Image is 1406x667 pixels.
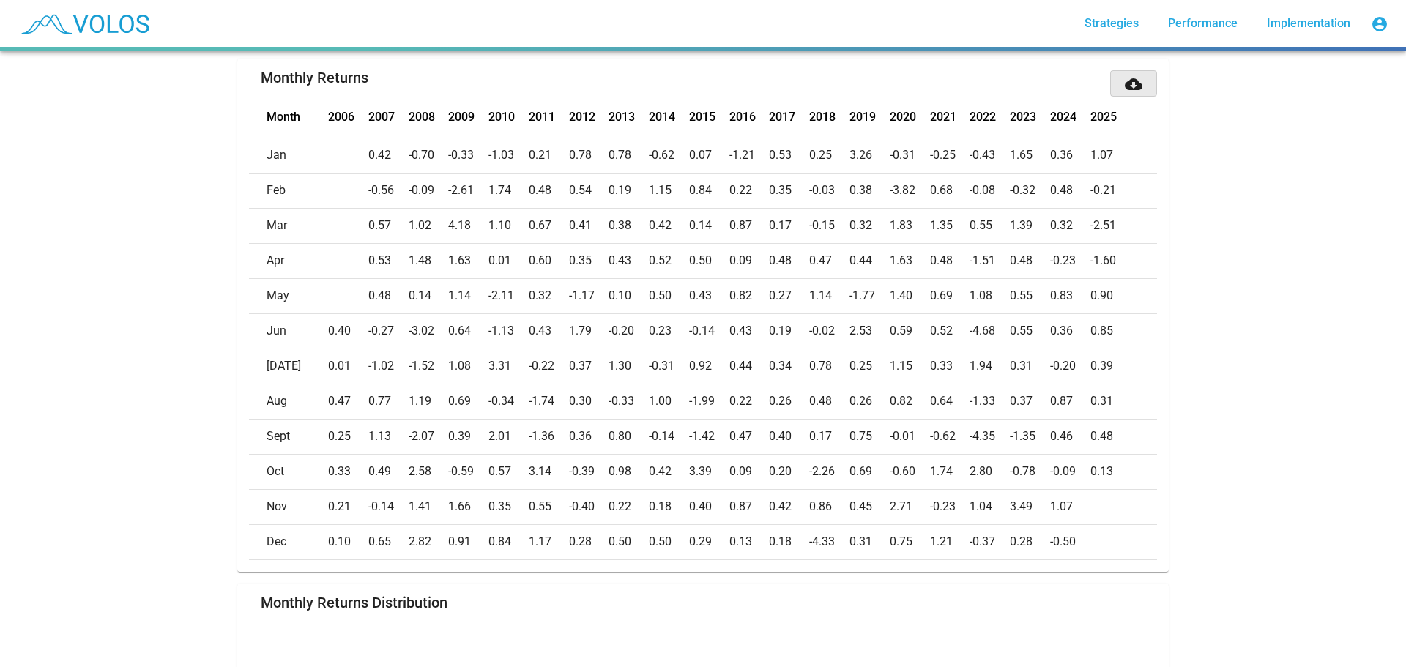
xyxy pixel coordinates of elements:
[930,173,970,208] td: 0.68
[529,138,569,173] td: 0.21
[1050,313,1090,349] td: 0.36
[729,489,770,524] td: 0.87
[609,349,649,384] td: 1.30
[729,524,770,559] td: 0.13
[1010,384,1050,419] td: 0.37
[809,489,849,524] td: 0.86
[529,419,569,454] td: -1.36
[328,384,368,419] td: 0.47
[930,243,970,278] td: 0.48
[368,138,409,173] td: 0.42
[409,138,449,173] td: -0.70
[368,313,409,349] td: -0.27
[649,278,689,313] td: 0.50
[488,97,529,138] th: 2010
[649,349,689,384] td: -0.31
[328,454,368,489] td: 0.33
[488,384,529,419] td: -0.34
[890,173,930,208] td: -3.82
[368,208,409,243] td: 0.57
[448,419,488,454] td: 0.39
[569,138,609,173] td: 0.78
[409,524,449,559] td: 2.82
[448,313,488,349] td: 0.64
[649,173,689,208] td: 1.15
[1010,278,1050,313] td: 0.55
[448,138,488,173] td: -0.33
[1050,97,1090,138] th: 2024
[930,384,970,419] td: 0.64
[1010,208,1050,243] td: 1.39
[448,524,488,559] td: 0.91
[809,384,849,419] td: 0.48
[729,384,770,419] td: 0.22
[1090,313,1157,349] td: 0.85
[890,243,930,278] td: 1.63
[529,173,569,208] td: 0.48
[769,278,809,313] td: 0.27
[890,138,930,173] td: -0.31
[970,243,1010,278] td: -1.51
[769,489,809,524] td: 0.42
[809,524,849,559] td: -4.33
[849,173,890,208] td: 0.38
[970,454,1010,489] td: 2.80
[769,454,809,489] td: 0.20
[649,489,689,524] td: 0.18
[448,349,488,384] td: 1.08
[809,349,849,384] td: 0.78
[1125,75,1142,93] mat-icon: cloud_download
[529,524,569,559] td: 1.17
[1090,384,1157,419] td: 0.31
[970,173,1010,208] td: -0.08
[1010,173,1050,208] td: -0.32
[609,454,649,489] td: 0.98
[569,419,609,454] td: 0.36
[1050,243,1090,278] td: -0.23
[970,278,1010,313] td: 1.08
[609,278,649,313] td: 0.10
[249,97,328,138] th: Month
[1010,489,1050,524] td: 3.49
[368,243,409,278] td: 0.53
[569,349,609,384] td: 0.37
[930,524,970,559] td: 1.21
[769,138,809,173] td: 0.53
[261,595,447,610] mat-card-title: Monthly Returns Distribution
[368,419,409,454] td: 1.13
[529,243,569,278] td: 0.60
[1090,208,1157,243] td: -2.51
[1050,208,1090,243] td: 0.32
[809,173,849,208] td: -0.03
[1010,138,1050,173] td: 1.65
[328,524,368,559] td: 0.10
[689,454,729,489] td: 3.39
[729,208,770,243] td: 0.87
[448,489,488,524] td: 1.66
[1085,16,1139,30] span: Strategies
[1050,173,1090,208] td: 0.48
[448,384,488,419] td: 0.69
[488,173,529,208] td: 1.74
[609,524,649,559] td: 0.50
[649,208,689,243] td: 0.42
[1090,97,1157,138] th: 2025
[890,208,930,243] td: 1.83
[930,278,970,313] td: 0.69
[1371,15,1388,33] mat-icon: account_circle
[569,208,609,243] td: 0.41
[890,489,930,524] td: 2.71
[689,173,729,208] td: 0.84
[529,454,569,489] td: 3.14
[769,384,809,419] td: 0.26
[970,208,1010,243] td: 0.55
[1050,524,1090,559] td: -0.50
[970,524,1010,559] td: -0.37
[729,278,770,313] td: 0.82
[890,419,930,454] td: -0.01
[448,454,488,489] td: -0.59
[368,384,409,419] td: 0.77
[1010,419,1050,454] td: -1.35
[769,349,809,384] td: 0.34
[849,243,890,278] td: 0.44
